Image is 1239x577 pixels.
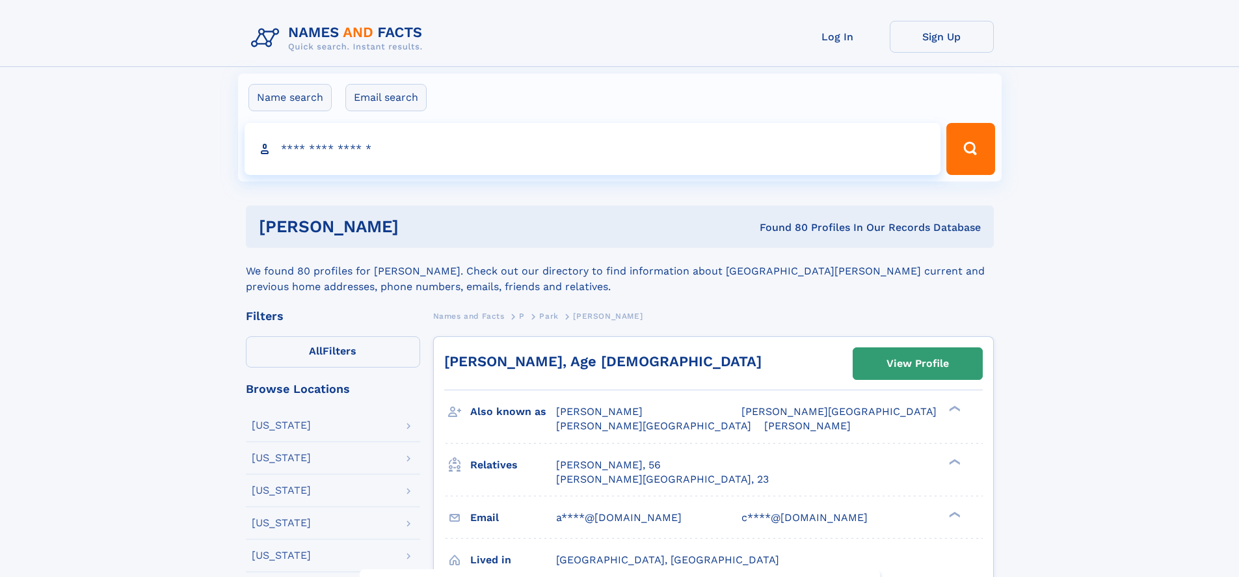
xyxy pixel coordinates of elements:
a: P [519,308,525,324]
a: View Profile [853,348,982,379]
a: [PERSON_NAME], 56 [556,458,661,472]
div: ❯ [946,510,961,518]
div: [US_STATE] [252,518,311,528]
span: [GEOGRAPHIC_DATA], [GEOGRAPHIC_DATA] [556,554,779,566]
h3: Lived in [470,549,556,571]
span: P [519,312,525,321]
div: Browse Locations [246,383,420,395]
h1: [PERSON_NAME] [259,219,580,235]
div: [US_STATE] [252,453,311,463]
h3: Relatives [470,454,556,476]
div: View Profile [886,349,949,379]
div: [US_STATE] [252,420,311,431]
div: [US_STATE] [252,485,311,496]
div: Filters [246,310,420,322]
h3: Email [470,507,556,529]
a: Log In [786,21,890,53]
span: [PERSON_NAME][GEOGRAPHIC_DATA] [556,420,751,432]
span: [PERSON_NAME] [764,420,851,432]
a: Sign Up [890,21,994,53]
div: [US_STATE] [252,550,311,561]
a: [PERSON_NAME][GEOGRAPHIC_DATA], 23 [556,472,769,487]
span: All [309,345,323,357]
input: search input [245,123,941,175]
span: [PERSON_NAME][GEOGRAPHIC_DATA] [741,405,937,418]
a: Park [539,308,558,324]
label: Email search [345,84,427,111]
span: [PERSON_NAME] [556,405,643,418]
div: ❯ [946,405,961,413]
label: Name search [248,84,332,111]
button: Search Button [946,123,994,175]
span: Park [539,312,558,321]
span: [PERSON_NAME] [573,312,643,321]
h3: Also known as [470,401,556,423]
img: Logo Names and Facts [246,21,433,56]
div: ❯ [946,457,961,466]
a: [PERSON_NAME], Age [DEMOGRAPHIC_DATA] [444,353,762,369]
div: We found 80 profiles for [PERSON_NAME]. Check out our directory to find information about [GEOGRA... [246,248,994,295]
a: Names and Facts [433,308,505,324]
label: Filters [246,336,420,368]
div: Found 80 Profiles In Our Records Database [579,221,981,235]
